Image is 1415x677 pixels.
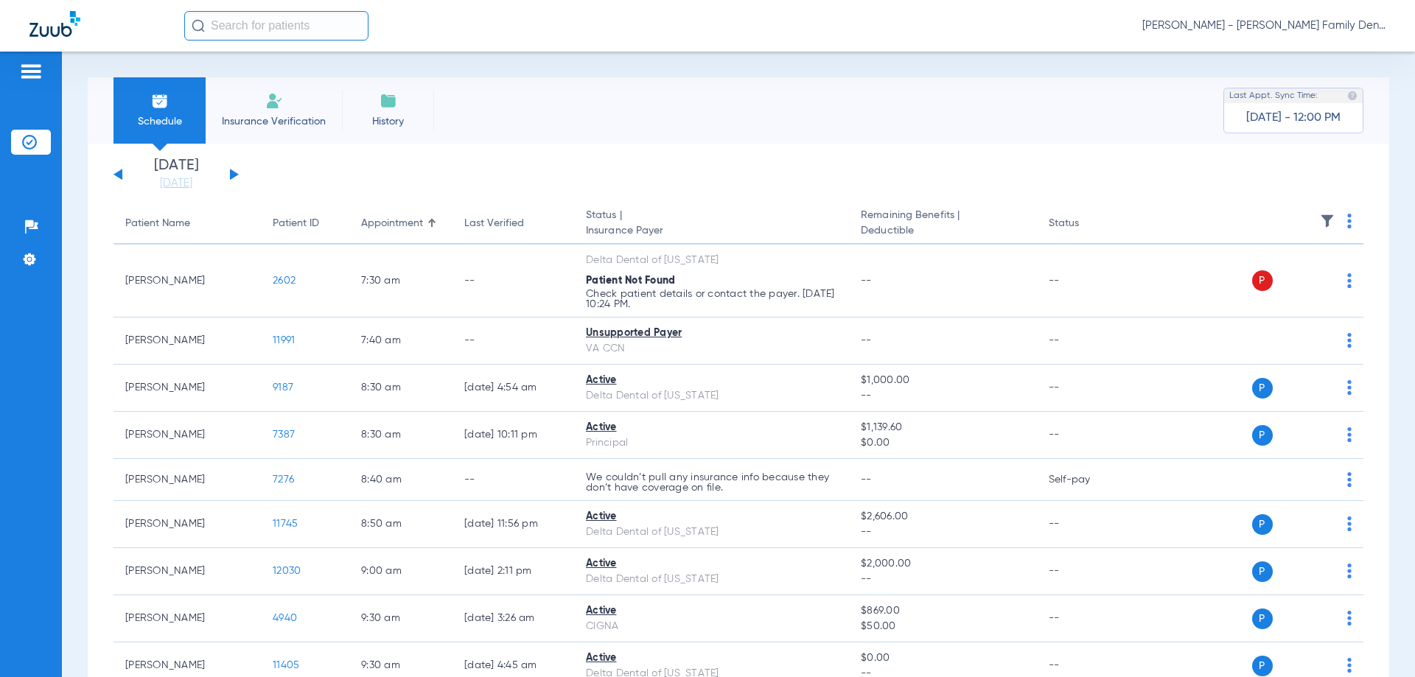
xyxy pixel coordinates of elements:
[361,216,441,231] div: Appointment
[273,216,338,231] div: Patient ID
[184,11,368,41] input: Search for patients
[349,548,453,595] td: 9:00 AM
[349,318,453,365] td: 7:40 AM
[453,459,574,501] td: --
[1037,318,1136,365] td: --
[849,203,1036,245] th: Remaining Benefits |
[1347,273,1352,288] img: group-dot-blue.svg
[586,373,837,388] div: Active
[861,509,1024,525] span: $2,606.00
[574,203,849,245] th: Status |
[113,318,261,365] td: [PERSON_NAME]
[586,326,837,341] div: Unsupported Payer
[361,216,423,231] div: Appointment
[125,216,190,231] div: Patient Name
[1341,606,1415,677] iframe: Chat Widget
[586,435,837,451] div: Principal
[273,429,295,440] span: 7387
[273,519,298,529] span: 11745
[273,566,301,576] span: 12030
[1252,608,1273,629] span: P
[586,223,837,239] span: Insurance Payer
[1142,18,1386,33] span: [PERSON_NAME] - [PERSON_NAME] Family Dentistry
[113,501,261,548] td: [PERSON_NAME]
[273,382,293,393] span: 9187
[586,509,837,525] div: Active
[453,595,574,642] td: [DATE] 3:26 AM
[1347,427,1352,442] img: group-dot-blue.svg
[586,556,837,572] div: Active
[1252,270,1273,291] span: P
[217,114,331,129] span: Insurance Verification
[586,253,837,268] div: Delta Dental of [US_STATE]
[586,650,837,666] div: Active
[273,216,319,231] div: Patient ID
[861,276,872,286] span: --
[273,474,294,485] span: 7276
[113,245,261,318] td: [PERSON_NAME]
[273,613,297,623] span: 4940
[1037,548,1136,595] td: --
[586,341,837,357] div: VA CCN
[861,525,1024,540] span: --
[586,572,837,587] div: Delta Dental of [US_STATE]
[861,572,1024,587] span: --
[453,365,574,412] td: [DATE] 4:54 AM
[586,289,837,309] p: Check patient details or contact the payer. [DATE] 10:24 PM.
[113,412,261,459] td: [PERSON_NAME]
[1229,88,1318,103] span: Last Appt. Sync Time:
[861,556,1024,572] span: $2,000.00
[586,388,837,404] div: Delta Dental of [US_STATE]
[453,548,574,595] td: [DATE] 2:11 PM
[1252,561,1273,582] span: P
[1347,472,1352,487] img: group-dot-blue.svg
[861,650,1024,666] span: $0.00
[380,92,397,110] img: History
[586,619,837,634] div: CIGNA
[586,525,837,540] div: Delta Dental of [US_STATE]
[113,365,261,412] td: [PERSON_NAME]
[861,474,872,485] span: --
[464,216,562,231] div: Last Verified
[861,603,1024,619] span: $869.00
[113,595,261,642] td: [PERSON_NAME]
[1252,514,1273,535] span: P
[1246,111,1341,125] span: [DATE] - 12:00 PM
[861,435,1024,451] span: $0.00
[192,19,205,32] img: Search Icon
[1037,595,1136,642] td: --
[586,420,837,435] div: Active
[1037,245,1136,318] td: --
[1037,203,1136,245] th: Status
[453,501,574,548] td: [DATE] 11:56 PM
[1320,214,1335,228] img: filter.svg
[861,223,1024,239] span: Deductible
[1252,425,1273,446] span: P
[132,176,220,191] a: [DATE]
[1037,501,1136,548] td: --
[861,619,1024,634] span: $50.00
[1347,91,1358,101] img: last sync help info
[349,501,453,548] td: 8:50 AM
[586,276,675,286] span: Patient Not Found
[265,92,283,110] img: Manual Insurance Verification
[453,412,574,459] td: [DATE] 10:11 PM
[861,335,872,345] span: --
[1347,564,1352,578] img: group-dot-blue.svg
[586,603,837,619] div: Active
[586,472,837,493] p: We couldn’t pull any insurance info because they don’t have coverage on file.
[125,114,195,129] span: Schedule
[151,92,169,110] img: Schedule
[349,365,453,412] td: 8:30 AM
[453,318,574,365] td: --
[861,373,1024,388] span: $1,000.00
[453,245,574,318] td: --
[353,114,423,129] span: History
[349,595,453,642] td: 9:30 AM
[1252,378,1273,399] span: P
[1347,214,1352,228] img: group-dot-blue.svg
[1252,656,1273,676] span: P
[125,216,249,231] div: Patient Name
[1037,459,1136,501] td: Self-pay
